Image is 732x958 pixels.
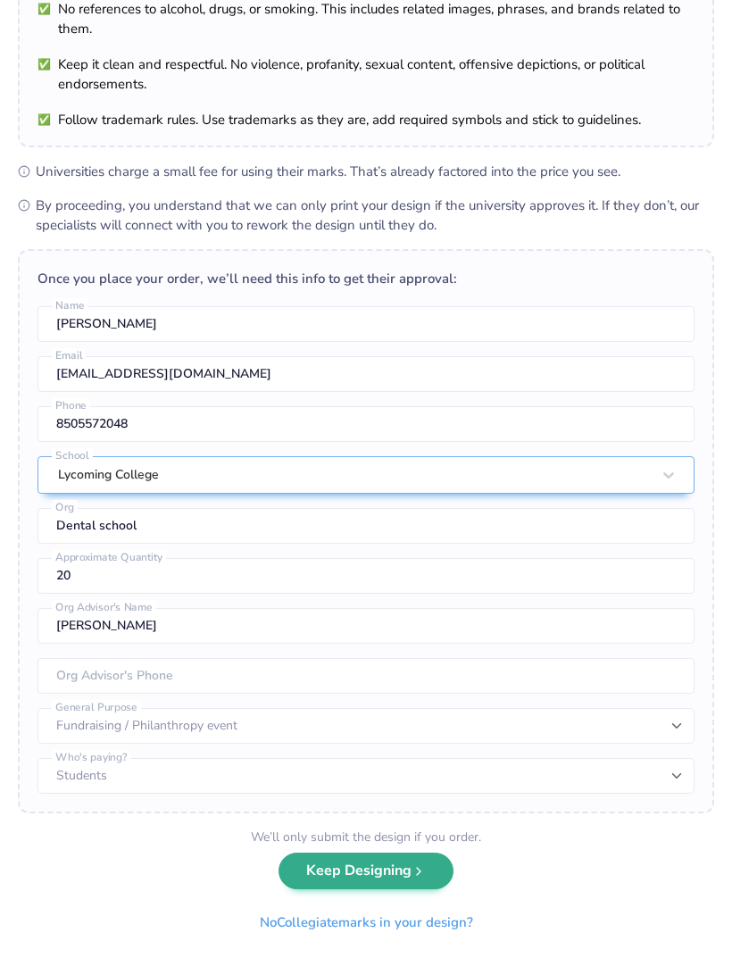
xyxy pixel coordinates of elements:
[37,406,695,442] input: Phone
[37,558,695,594] input: Approximate Quantity
[37,608,695,644] input: Org Advisor's Name
[37,110,695,129] li: Follow trademark rules. Use trademarks as they are, add required symbols and stick to guidelines.
[37,356,695,392] input: Email
[37,658,695,694] input: Org Advisor's Phone
[37,306,695,342] input: Name
[37,54,695,94] li: Keep it clean and respectful. No violence, profanity, sexual content, offensive depictions, or po...
[245,904,488,941] button: NoCollegiatemarks in your design?
[279,853,453,889] button: Keep Designing
[36,162,714,181] span: Universities charge a small fee for using their marks. That’s already factored into the price you...
[37,269,695,288] div: Once you place your order, we’ll need this info to get their approval:
[37,508,695,544] input: Org
[36,196,714,235] span: By proceeding, you understand that we can only print your design if the university approves it. I...
[251,828,481,846] div: We’ll only submit the design if you order.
